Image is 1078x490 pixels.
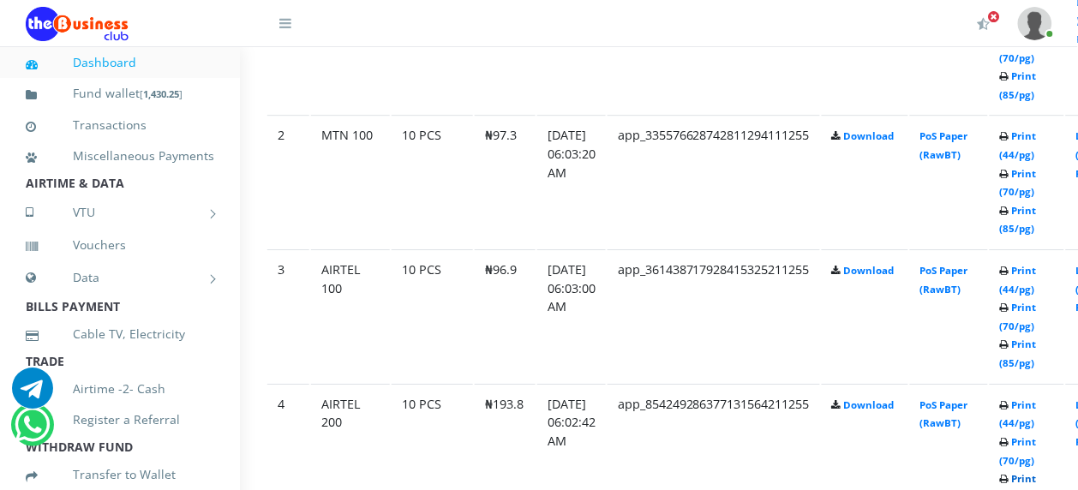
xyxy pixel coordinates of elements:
[608,249,820,382] td: app_361438717928415325211255
[140,87,183,100] small: [ ]
[920,129,968,161] a: PoS Paper (RawBT)
[267,115,309,248] td: 2
[26,400,214,439] a: Register a Referral
[392,249,473,382] td: 10 PCS
[1000,167,1037,199] a: Print (70/pg)
[26,314,214,354] a: Cable TV, Electricity
[978,17,991,31] i: Activate Your Membership
[267,249,309,382] td: 3
[920,264,968,296] a: PoS Paper (RawBT)
[143,87,179,100] b: 1,430.25
[26,105,214,145] a: Transactions
[844,129,895,142] a: Download
[26,7,129,41] img: Logo
[608,115,820,248] td: app_335576628742811294111255
[26,191,214,234] a: VTU
[537,115,606,248] td: [DATE] 06:03:20 AM
[1000,301,1037,332] a: Print (70/pg)
[475,249,536,382] td: ₦96.9
[1000,33,1037,64] a: Print (70/pg)
[26,136,214,176] a: Miscellaneous Payments
[1000,129,1037,161] a: Print (44/pg)
[26,225,214,265] a: Vouchers
[392,115,473,248] td: 10 PCS
[1000,338,1037,369] a: Print (85/pg)
[26,369,214,409] a: Airtime -2- Cash
[311,249,390,382] td: AIRTEL 100
[1000,204,1037,236] a: Print (85/pg)
[12,380,53,409] a: Chat for support
[26,74,214,114] a: Fund wallet[1,430.25]
[844,398,895,411] a: Download
[1000,264,1037,296] a: Print (44/pg)
[1000,435,1037,467] a: Print (70/pg)
[475,115,536,248] td: ₦97.3
[920,398,968,430] a: PoS Paper (RawBT)
[988,10,1001,23] span: Activate Your Membership
[26,43,214,82] a: Dashboard
[1018,7,1052,40] img: User
[311,115,390,248] td: MTN 100
[1000,69,1037,101] a: Print (85/pg)
[1000,398,1037,430] a: Print (44/pg)
[844,264,895,277] a: Download
[15,417,50,445] a: Chat for support
[26,256,214,299] a: Data
[537,249,606,382] td: [DATE] 06:03:00 AM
